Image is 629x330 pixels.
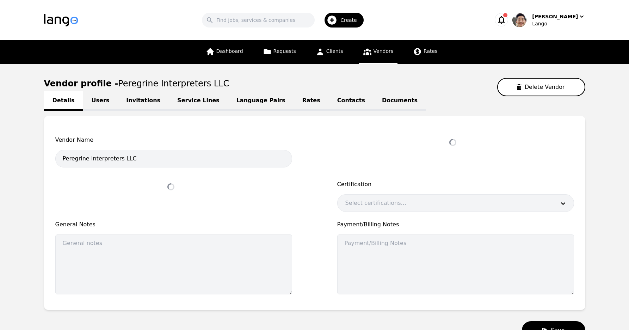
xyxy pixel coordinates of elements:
[374,48,393,54] span: Vendors
[424,48,437,54] span: Rates
[512,13,526,27] img: User Profile
[273,48,296,54] span: Requests
[497,78,585,96] button: Delete Vendor
[44,79,229,88] h1: Vendor profile -
[294,91,329,111] a: Rates
[55,150,292,167] input: Vendor name
[83,91,118,111] a: Users
[44,14,78,26] img: Logo
[337,220,574,229] span: Payment/Billing Notes
[259,40,300,64] a: Requests
[340,17,362,24] span: Create
[216,48,243,54] span: Dashboard
[312,40,347,64] a: Clients
[202,40,247,64] a: Dashboard
[532,13,578,20] div: [PERSON_NAME]
[55,220,292,229] span: General Notes
[337,180,574,189] label: Certification
[118,79,229,88] span: Peregrine Interpreters LLC
[55,136,292,144] span: Vendor Name
[202,13,315,28] input: Find jobs, services & companies
[169,91,228,111] a: Service Lines
[326,48,343,54] span: Clients
[118,91,169,111] a: Invitations
[532,20,585,27] div: Lango
[329,91,374,111] a: Contacts
[315,10,368,30] button: Create
[409,40,442,64] a: Rates
[359,40,397,64] a: Vendors
[228,91,294,111] a: Language Pairs
[374,91,426,111] a: Documents
[512,13,585,27] button: User Profile[PERSON_NAME]Lango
